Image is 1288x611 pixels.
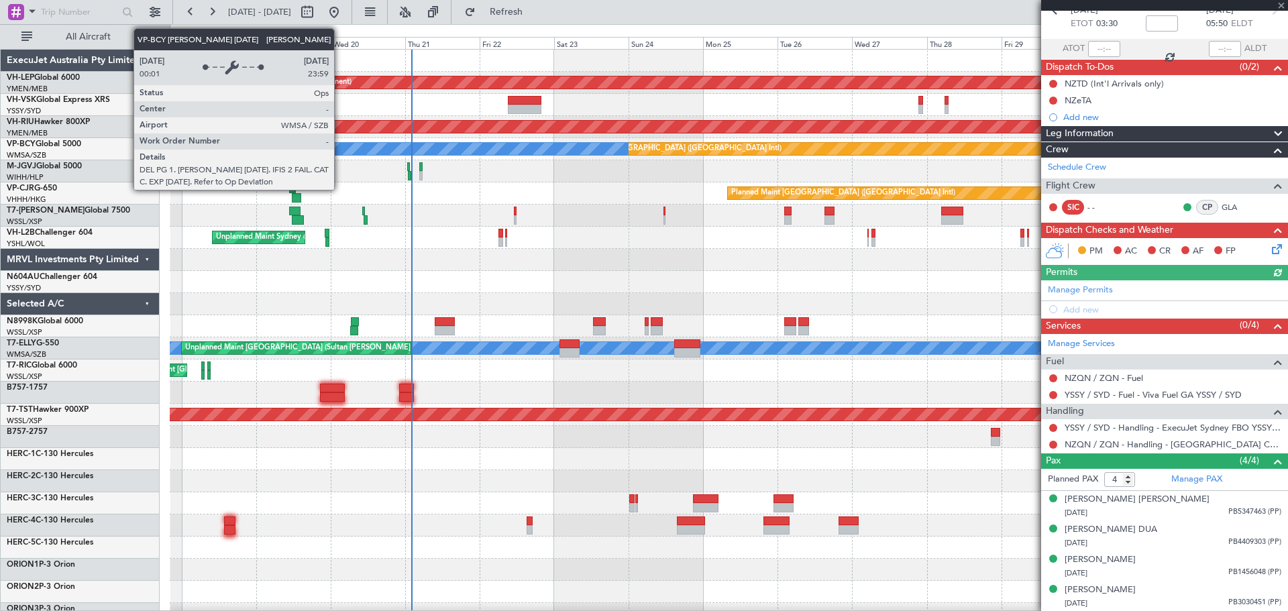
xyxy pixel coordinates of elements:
[7,217,42,227] a: WSSL/XSP
[1206,17,1228,31] span: 05:50
[1065,568,1087,578] span: [DATE]
[1087,201,1118,213] div: - -
[1125,245,1137,258] span: AC
[1063,42,1085,56] span: ATOT
[7,229,93,237] a: VH-L2BChallenger 604
[7,384,34,392] span: B757-1
[458,1,539,23] button: Refresh
[7,561,75,569] a: ORION1P-3 Orion
[1065,538,1087,548] span: [DATE]
[7,273,97,281] a: N604AUChallenger 604
[7,384,48,392] a: B757-1757
[1065,553,1136,567] div: [PERSON_NAME]
[7,583,75,591] a: ORION2P-3 Orion
[1171,473,1222,486] a: Manage PAX
[1065,584,1136,597] div: [PERSON_NAME]
[7,162,82,170] a: M-JGVJGlobal 5000
[1231,17,1252,31] span: ELDT
[7,516,93,524] a: HERC-4C-130 Hercules
[1046,319,1081,334] span: Services
[7,583,39,591] span: ORION2
[7,472,36,480] span: HERC-2
[1222,201,1252,213] a: GLA
[7,317,83,325] a: N8998KGlobal 6000
[1226,245,1236,258] span: FP
[7,283,41,293] a: YSSY/SYD
[7,362,77,370] a: T7-RICGlobal 6000
[7,106,41,116] a: YSSY/SYD
[731,183,955,203] div: Planned Maint [GEOGRAPHIC_DATA] ([GEOGRAPHIC_DATA] Intl)
[7,229,35,237] span: VH-L2B
[7,317,38,325] span: N8998K
[1046,126,1114,142] span: Leg Information
[7,150,46,160] a: WMSA/SZB
[185,338,507,358] div: Unplanned Maint [GEOGRAPHIC_DATA] (Sultan [PERSON_NAME] [PERSON_NAME] - Subang)
[777,37,852,49] div: Tue 26
[7,349,46,359] a: WMSA/SZB
[1228,537,1281,548] span: PB4409303 (PP)
[1046,142,1069,158] span: Crew
[1065,389,1242,400] a: YSSY / SYD - Fuel - Viva Fuel GA YSSY / SYD
[1065,78,1164,89] div: NZTD (Int'l Arrivals only)
[7,74,80,82] a: VH-LEPGlobal 6000
[7,140,36,148] span: VP-BCY
[1065,372,1143,384] a: NZQN / ZQN - Fuel
[1046,354,1064,370] span: Fuel
[216,227,381,247] div: Unplanned Maint Sydney ([PERSON_NAME] Intl)
[1063,111,1281,123] div: Add new
[7,339,59,347] a: T7-ELLYG-550
[7,239,45,249] a: YSHL/WOL
[7,450,36,458] span: HERC-1
[480,37,554,49] div: Fri 22
[1046,60,1114,75] span: Dispatch To-Dos
[7,162,36,170] span: M-JGVJ
[405,37,480,49] div: Thu 21
[331,37,405,49] div: Wed 20
[7,128,48,138] a: YMEN/MEB
[7,406,89,414] a: T7-TSTHawker 900XP
[7,472,93,480] a: HERC-2C-130 Hercules
[554,37,629,49] div: Sat 23
[7,494,36,502] span: HERC-3
[629,37,703,49] div: Sun 24
[557,139,782,159] div: Planned Maint [GEOGRAPHIC_DATA] ([GEOGRAPHIC_DATA] Intl)
[1228,597,1281,608] span: PB3030451 (PP)
[7,406,33,414] span: T7-TST
[7,172,44,182] a: WIHH/HLP
[1065,508,1087,518] span: [DATE]
[256,37,331,49] div: Tue 19
[7,96,110,104] a: VH-VSKGlobal Express XRS
[15,26,146,48] button: All Aircraft
[7,207,130,215] a: T7-[PERSON_NAME]Global 7500
[7,494,93,502] a: HERC-3C-130 Hercules
[1089,245,1103,258] span: PM
[1240,60,1259,74] span: (0/2)
[1071,17,1093,31] span: ETOT
[7,450,93,458] a: HERC-1C-130 Hercules
[7,118,90,126] a: VH-RIUHawker 800XP
[1046,223,1173,238] span: Dispatch Checks and Weather
[7,372,42,382] a: WSSL/XSP
[185,72,352,93] div: Unplanned Maint Wichita (Wichita Mid-continent)
[7,84,48,94] a: YMEN/MEB
[7,140,81,148] a: VP-BCYGlobal 5000
[35,32,142,42] span: All Aircraft
[1193,245,1203,258] span: AF
[7,184,57,192] a: VP-CJRG-650
[7,362,32,370] span: T7-RIC
[7,561,39,569] span: ORION1
[1196,200,1218,215] div: CP
[7,428,48,436] a: B757-2757
[7,327,42,337] a: WSSL/XSP
[41,2,118,22] input: Trip Number
[1228,506,1281,518] span: PB5347463 (PP)
[1071,4,1098,17] span: [DATE]
[852,37,926,49] div: Wed 27
[7,416,42,426] a: WSSL/XSP
[1206,4,1234,17] span: [DATE]
[172,27,195,38] div: [DATE]
[7,539,93,547] a: HERC-5C-130 Hercules
[1228,567,1281,578] span: PB1456048 (PP)
[1046,453,1061,469] span: Pax
[703,37,777,49] div: Mon 25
